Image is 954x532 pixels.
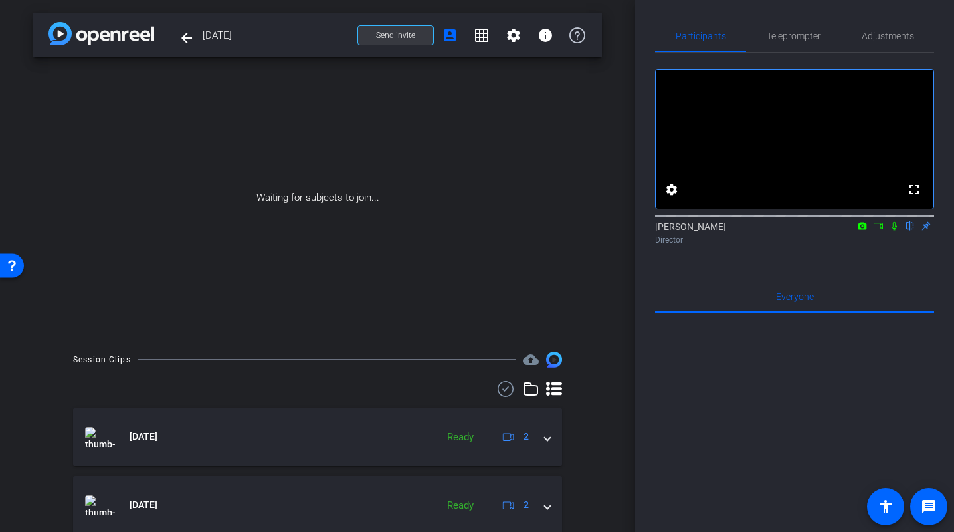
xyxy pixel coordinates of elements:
mat-icon: flip [902,219,918,231]
mat-icon: arrow_back [179,30,195,46]
div: Waiting for subjects to join... [33,57,602,338]
span: Everyone [776,292,814,301]
img: thumb-nail [85,495,115,515]
button: Send invite [357,25,434,45]
div: Ready [440,430,480,445]
div: Session Clips [73,353,131,366]
span: [DATE] [130,498,157,512]
span: Send invite [376,30,415,41]
mat-icon: grid_on [474,27,490,43]
mat-icon: settings [664,182,680,198]
mat-icon: accessibility [878,499,894,515]
mat-icon: account_box [442,27,458,43]
mat-icon: cloud_upload [523,352,539,368]
div: Director [655,234,934,246]
mat-icon: settings [506,27,522,43]
span: 2 [524,430,529,444]
mat-icon: fullscreen [906,182,922,198]
mat-expansion-panel-header: thumb-nail[DATE]Ready2 [73,408,562,466]
mat-icon: message [921,499,937,515]
div: Ready [440,498,480,513]
span: 2 [524,498,529,512]
span: Adjustments [862,31,914,41]
span: Teleprompter [767,31,821,41]
img: thumb-nail [85,427,115,447]
img: Session clips [546,352,562,368]
span: Destinations for your clips [523,352,539,368]
img: app-logo [48,22,154,45]
span: [DATE] [130,430,157,444]
div: [PERSON_NAME] [655,220,934,246]
mat-icon: info [537,27,553,43]
span: Participants [676,31,726,41]
span: [DATE] [203,22,349,49]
